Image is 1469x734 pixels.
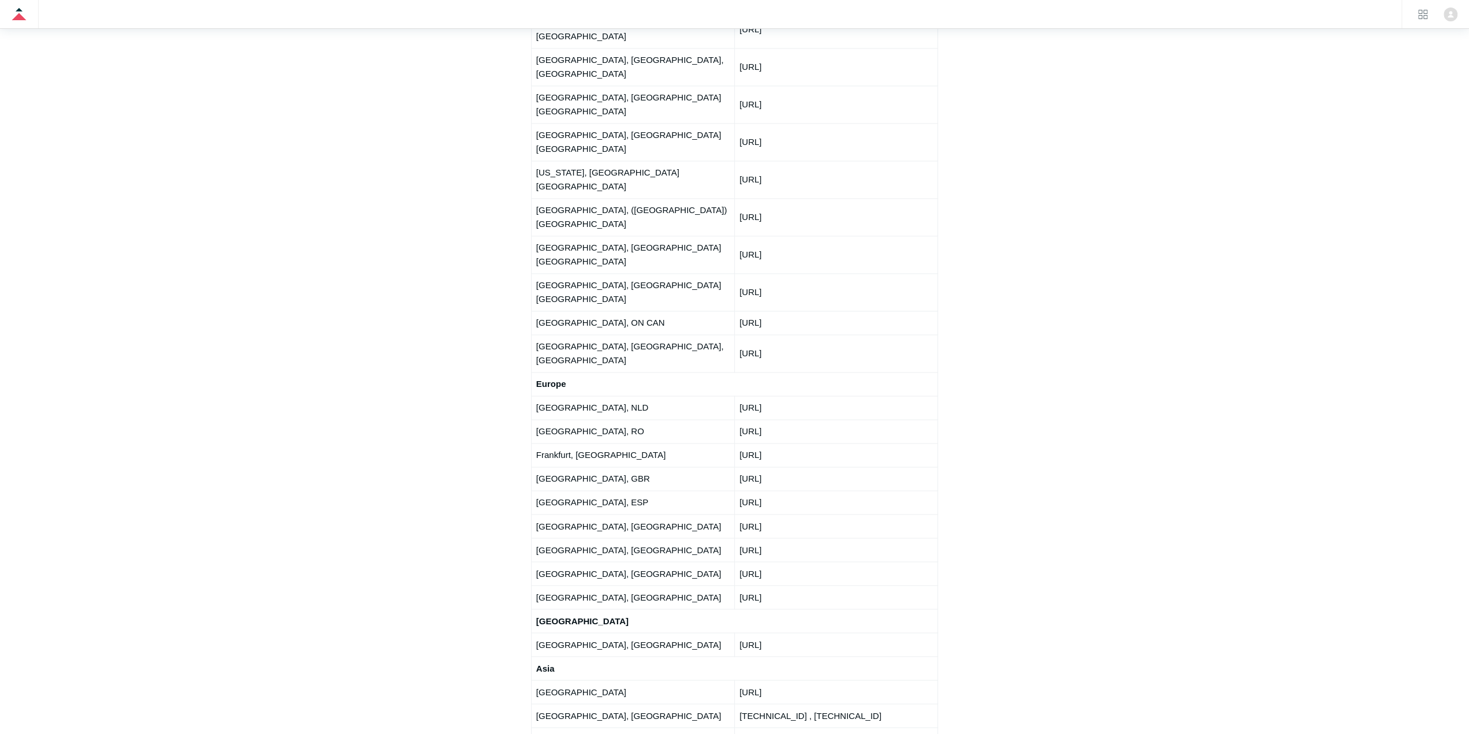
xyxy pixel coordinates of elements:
[536,663,555,673] strong: Asia
[734,123,937,161] td: [URL]
[531,273,734,311] td: [GEOGRAPHIC_DATA], [GEOGRAPHIC_DATA] [GEOGRAPHIC_DATA]
[734,161,937,198] td: [URL]
[531,538,734,561] td: [GEOGRAPHIC_DATA], [GEOGRAPHIC_DATA]
[734,10,937,48] td: [URL]
[531,443,734,467] td: Frankfurt, [GEOGRAPHIC_DATA]
[531,311,734,334] td: [GEOGRAPHIC_DATA], ON CAN
[531,123,734,161] td: [GEOGRAPHIC_DATA], [GEOGRAPHIC_DATA] [GEOGRAPHIC_DATA]
[734,561,937,585] td: [URL]
[531,419,734,443] td: [GEOGRAPHIC_DATA], RO
[531,561,734,585] td: [GEOGRAPHIC_DATA], [GEOGRAPHIC_DATA]
[531,585,734,609] td: [GEOGRAPHIC_DATA], [GEOGRAPHIC_DATA]
[734,396,937,419] td: [URL]
[734,703,937,727] td: [TECHNICAL_ID] , [TECHNICAL_ID]
[531,514,734,538] td: [GEOGRAPHIC_DATA], [GEOGRAPHIC_DATA]
[531,161,734,198] td: [US_STATE], [GEOGRAPHIC_DATA] [GEOGRAPHIC_DATA]
[536,379,566,389] strong: Europe
[734,236,937,273] td: [URL]
[734,467,937,490] td: [URL]
[531,490,734,514] td: [GEOGRAPHIC_DATA], ESP
[734,198,937,236] td: [URL]
[734,632,937,656] td: [URL]
[734,514,937,538] td: [URL]
[734,334,937,372] td: [URL]
[531,396,734,419] td: [GEOGRAPHIC_DATA], NLD
[1444,8,1457,21] zd-hc-trigger: Click your profile icon to open the profile menu
[734,490,937,514] td: [URL]
[531,85,734,123] td: [GEOGRAPHIC_DATA], [GEOGRAPHIC_DATA] [GEOGRAPHIC_DATA]
[734,48,937,85] td: [URL]
[734,680,937,703] td: [URL]
[531,198,734,236] td: [GEOGRAPHIC_DATA], ([GEOGRAPHIC_DATA]) [GEOGRAPHIC_DATA]
[531,467,734,490] td: [GEOGRAPHIC_DATA], GBR
[1444,8,1457,21] img: user avatar
[734,85,937,123] td: [URL]
[734,443,937,467] td: [URL]
[531,680,734,703] td: [GEOGRAPHIC_DATA]
[734,273,937,311] td: [URL]
[734,419,937,443] td: [URL]
[531,703,734,727] td: [GEOGRAPHIC_DATA], [GEOGRAPHIC_DATA]
[531,10,734,48] td: [GEOGRAPHIC_DATA], [GEOGRAPHIC_DATA] [GEOGRAPHIC_DATA]
[536,616,629,625] strong: [GEOGRAPHIC_DATA]
[734,585,937,609] td: [URL]
[734,538,937,561] td: [URL]
[531,632,734,656] td: [GEOGRAPHIC_DATA], [GEOGRAPHIC_DATA]
[531,236,734,273] td: [GEOGRAPHIC_DATA], [GEOGRAPHIC_DATA] [GEOGRAPHIC_DATA]
[531,334,734,372] td: [GEOGRAPHIC_DATA], [GEOGRAPHIC_DATA], [GEOGRAPHIC_DATA]
[734,311,937,334] td: [URL]
[531,48,734,85] td: [GEOGRAPHIC_DATA], [GEOGRAPHIC_DATA], [GEOGRAPHIC_DATA]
